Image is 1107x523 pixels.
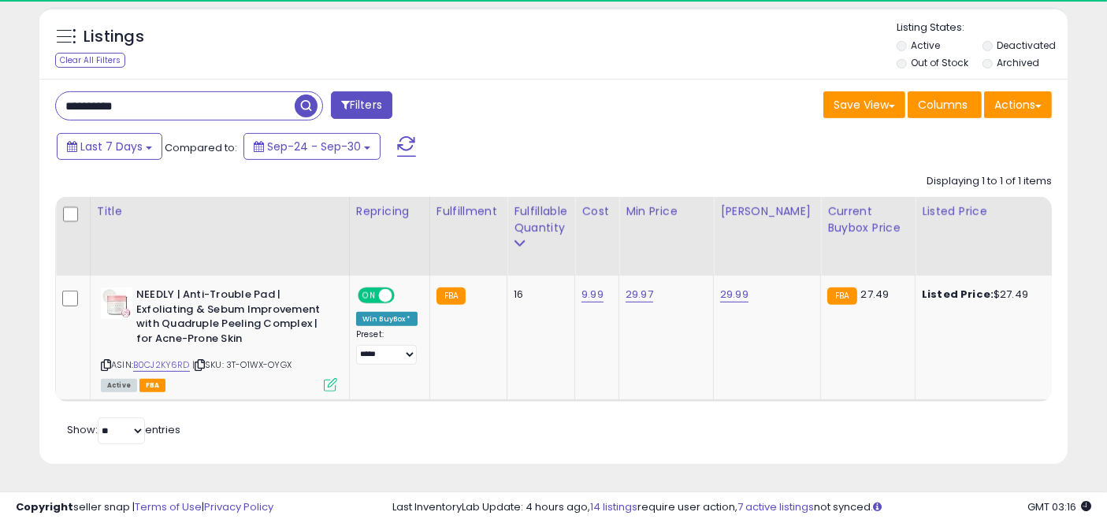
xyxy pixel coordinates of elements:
label: Archived [997,56,1040,69]
div: $27.49 [922,287,1053,302]
span: ON [359,289,379,302]
strong: Copyright [16,499,73,514]
a: 29.99 [720,287,749,302]
button: Last 7 Days [57,133,162,160]
p: Listing States: [897,20,1068,35]
div: Current Buybox Price [827,203,908,236]
a: 7 active listings [737,499,814,514]
img: 31zAzh+wpdL._SL40_.jpg [101,287,132,319]
span: OFF [392,289,418,302]
span: Show: entries [67,422,180,437]
div: Cost [581,203,612,220]
b: Listed Price: [922,287,994,302]
span: Last 7 Days [80,139,143,154]
div: Last InventoryLab Update: 4 hours ago, require user action, not synced. [392,500,1091,515]
span: All listings currently available for purchase on Amazon [101,379,137,392]
div: Title [97,203,343,220]
button: Save View [823,91,905,118]
div: Clear All Filters [55,53,125,68]
a: 14 listings [590,499,637,514]
div: Listed Price [922,203,1058,220]
div: Preset: [356,329,418,364]
div: Min Price [626,203,707,220]
button: Actions [984,91,1052,118]
span: Compared to: [165,140,237,155]
div: [PERSON_NAME] [720,203,814,220]
button: Sep-24 - Sep-30 [243,133,381,160]
a: 29.97 [626,287,653,302]
a: Terms of Use [135,499,202,514]
span: Columns [918,97,968,113]
div: Repricing [356,203,423,220]
small: FBA [827,287,856,305]
small: FBA [436,287,466,305]
div: Win BuyBox * [356,312,418,326]
a: Privacy Policy [204,499,273,514]
span: Sep-24 - Sep-30 [267,139,361,154]
div: Fulfillable Quantity [514,203,568,236]
b: NEEDLY | Anti-Trouble Pad | Exfoliating & Sebum Improvement with Quadruple Peeling Complex | for ... [136,287,328,350]
label: Out of Stock [912,56,969,69]
label: Active [912,39,941,52]
span: | SKU: 3T-O1WX-OYGX [192,358,292,371]
button: Columns [908,91,982,118]
label: Deactivated [997,39,1057,52]
a: B0CJ2KY6RD [133,358,190,372]
h5: Listings [84,26,144,48]
div: Displaying 1 to 1 of 1 items [927,174,1052,189]
span: 27.49 [861,287,890,302]
span: 2025-10-9 03:16 GMT [1027,499,1091,514]
span: FBA [139,379,166,392]
div: 16 [514,287,563,302]
div: Fulfillment [436,203,500,220]
div: ASIN: [101,287,337,390]
div: seller snap | | [16,500,273,515]
a: 9.99 [581,287,604,302]
button: Filters [331,91,392,119]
